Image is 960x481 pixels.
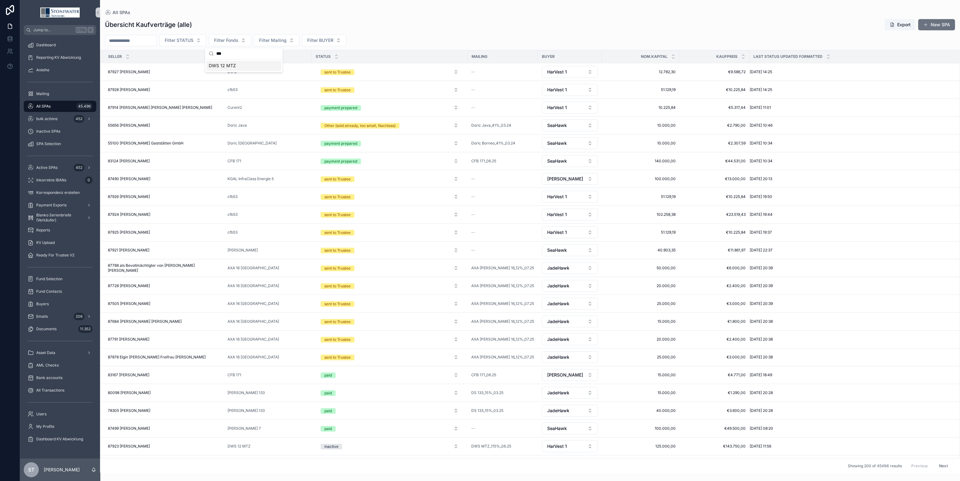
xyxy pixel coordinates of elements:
a: 51.129,19 [606,230,676,235]
a: Select Button [315,280,464,292]
span: [DATE] 19:37 [750,230,772,235]
span: Doric Borneo_41%_03.24 [471,141,515,146]
button: Select Button [542,209,598,220]
a: 87928 [PERSON_NAME] [108,87,220,92]
a: Reports [24,225,96,236]
span: cfb53 [227,87,237,92]
button: Select Button [316,209,463,220]
a: 83124 [PERSON_NAME] [108,159,220,164]
span: SeaHawk [547,247,567,253]
a: AXA [PERSON_NAME] 16_12%_07.25 [471,283,534,288]
a: cfb53 [227,230,308,235]
span: SeaHawk [547,122,567,129]
a: €10.225,84 [683,194,746,199]
a: [DATE] 11:01 [750,105,952,110]
span: 87925 [PERSON_NAME] [108,230,150,235]
span: -- [471,87,475,92]
a: Select Button [315,137,464,149]
a: 51.129,19 [606,87,676,92]
span: [DATE] 19:44 [750,212,772,217]
span: SPA Selection [36,141,61,146]
button: Select Button [542,244,598,256]
a: CFB 171_06.25 [471,159,534,164]
a: 12.782,30 [606,69,676,74]
span: JadeHawk [547,265,569,271]
a: Fund Selection [24,273,96,285]
a: Korrespondenz erstellen [24,187,96,198]
button: Select Button [542,66,598,78]
span: [DATE] 22:37 [750,248,772,253]
span: Dashboard [36,43,56,48]
span: [DATE] 14:25 [750,87,772,92]
a: -- [471,194,534,199]
span: -- [471,194,475,199]
a: 87924 [PERSON_NAME] [108,212,220,217]
a: KV Upload [24,237,96,248]
a: KGAL InfraClass Energie 5 [227,176,308,181]
a: Inactive SPAs [24,126,96,137]
span: HarVest 1 [547,229,567,235]
span: AXA 16 [GEOGRAPHIC_DATA] [227,266,279,271]
div: scrollable content [20,35,100,453]
span: Doric [GEOGRAPHIC_DATA] [227,141,277,146]
div: sent to Trustee [324,283,351,289]
a: Select Button [542,66,598,78]
a: 87921 [PERSON_NAME] [108,248,220,253]
a: cfb53 [227,212,237,217]
span: 10.000,00 [606,141,676,146]
span: 87921 [PERSON_NAME] [108,248,149,253]
span: €6.000,00 [683,266,746,271]
a: KGAL InfraClass Energie 5 [227,176,274,181]
button: Select Button [542,280,598,292]
button: Select Button [542,84,598,96]
a: AXA [PERSON_NAME] 16_12%_07.25 [471,266,534,271]
a: AXA 16 [GEOGRAPHIC_DATA] [227,283,279,288]
div: Other (sold already, too small, Nachlass) [324,123,396,129]
button: Select Button [254,34,299,46]
a: -- [471,176,534,181]
div: 452 [74,164,84,171]
a: Doric Java [227,123,247,128]
span: [DATE] 20:39 [750,266,773,271]
a: Select Button [542,101,598,114]
a: -- [471,212,534,217]
span: Payment Exports [36,203,67,208]
span: Filter Mailing [259,37,287,43]
span: Reports [36,228,50,233]
span: 10.000,00 [606,123,676,128]
button: Select Button [316,155,463,167]
a: Select Button [542,226,598,239]
span: 140.000,00 [606,159,676,164]
span: €9.586,72 [683,69,746,74]
a: cfb53 [227,194,308,199]
span: Jump to... [33,28,73,33]
span: 87914 [PERSON_NAME] [PERSON_NAME] [PERSON_NAME] [108,105,212,110]
a: Select Button [542,84,598,96]
button: Select Button [316,191,463,202]
a: 102.258,38 [606,212,676,217]
span: JadeHawk [547,283,569,289]
a: -- [471,87,534,92]
a: [DATE] 22:37 [750,248,952,253]
button: Select Button [542,155,598,167]
a: Select Button [542,119,598,132]
span: All SPAs [36,104,51,109]
span: -- [471,248,475,253]
a: SPA Selection [24,138,96,149]
button: Select Button [316,102,463,113]
div: sent to Trustee [324,69,351,75]
button: New SPA [918,19,955,30]
a: Blanko Serienbriefe (Verkäufer) [24,212,96,223]
button: Export [885,19,916,30]
a: 55100 [PERSON_NAME] Gaststätten GmbH [108,141,220,146]
a: Select Button [315,102,464,114]
a: €10.225,84 [683,230,746,235]
div: sent to Trustee [324,230,351,235]
a: Ready For Trustee V2 [24,250,96,261]
span: HarVest 1 [547,211,567,218]
span: [PERSON_NAME] [547,176,583,182]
